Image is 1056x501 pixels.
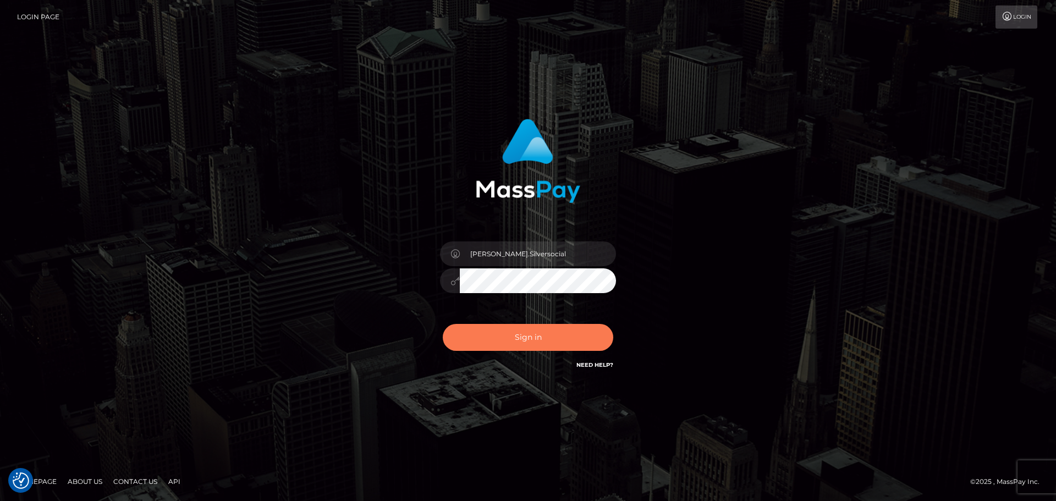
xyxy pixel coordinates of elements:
a: Login [996,5,1037,29]
button: Consent Preferences [13,472,29,489]
a: Login Page [17,5,59,29]
img: MassPay Login [476,119,580,203]
input: Username... [460,241,616,266]
a: Contact Us [109,473,162,490]
a: API [164,473,185,490]
img: Revisit consent button [13,472,29,489]
button: Sign in [443,324,613,351]
a: Homepage [12,473,61,490]
a: Need Help? [576,361,613,368]
div: © 2025 , MassPay Inc. [970,476,1048,488]
a: About Us [63,473,107,490]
